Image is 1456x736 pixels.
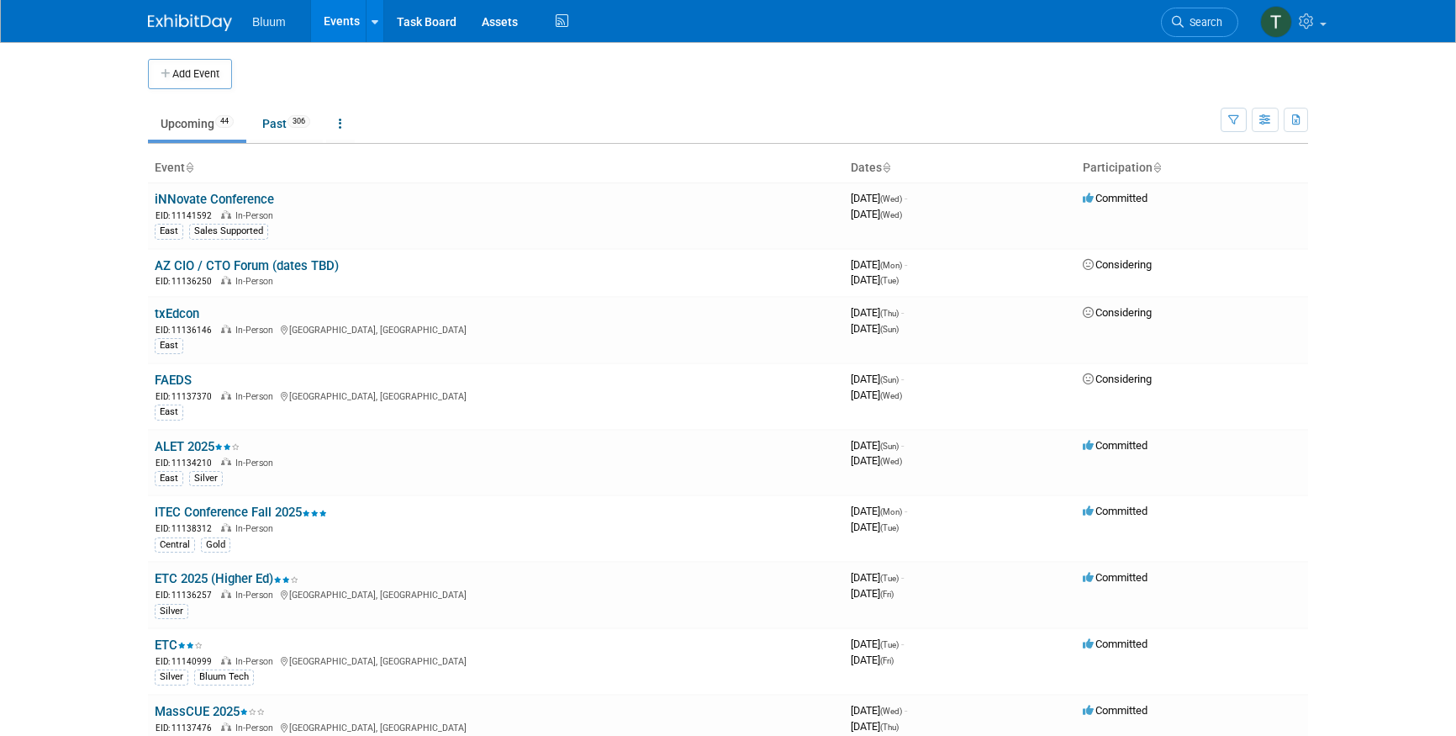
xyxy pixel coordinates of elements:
span: (Wed) [880,707,902,716]
div: Central [155,537,195,553]
span: EID: 11137370 [156,392,219,401]
span: In-Person [235,210,278,221]
span: (Thu) [880,309,899,318]
span: In-Person [235,276,278,287]
div: Sales Supported [189,224,268,239]
span: EID: 11136250 [156,277,219,286]
span: 44 [215,115,234,128]
span: - [901,373,904,385]
span: - [905,258,907,271]
span: [DATE] [851,654,894,666]
a: Upcoming44 [148,108,246,140]
th: Event [148,154,844,183]
span: [DATE] [851,587,894,600]
span: (Tue) [880,276,899,285]
img: In-Person Event [221,523,231,532]
span: In-Person [235,723,278,733]
span: In-Person [235,458,278,469]
a: Past306 [250,108,323,140]
span: In-Person [235,590,278,601]
span: (Tue) [880,640,899,649]
div: Gold [201,537,230,553]
span: EID: 11137476 [156,723,219,733]
a: Search [1161,8,1238,37]
span: EID: 11141592 [156,211,219,220]
span: (Tue) [880,574,899,583]
img: In-Person Event [221,656,231,665]
span: Considering [1083,373,1152,385]
span: Committed [1083,505,1147,517]
span: [DATE] [851,322,899,335]
span: In-Person [235,656,278,667]
span: [DATE] [851,704,907,717]
img: In-Person Event [221,276,231,284]
span: Search [1184,16,1222,29]
span: (Thu) [880,723,899,732]
span: Considering [1083,306,1152,319]
span: [DATE] [851,273,899,286]
a: ALET 2025 [155,439,240,454]
span: [DATE] [851,208,902,220]
span: EID: 11134210 [156,458,219,468]
span: 306 [288,115,310,128]
div: East [155,224,183,239]
span: [DATE] [851,720,899,733]
span: - [901,571,904,584]
img: Taylor Bradley [1260,6,1292,38]
span: Committed [1083,439,1147,452]
span: (Sun) [880,325,899,334]
span: EID: 11136257 [156,590,219,600]
div: [GEOGRAPHIC_DATA], [GEOGRAPHIC_DATA] [155,322,837,336]
span: - [901,638,904,650]
span: In-Person [235,523,278,534]
span: [DATE] [851,306,904,319]
span: - [901,439,904,452]
img: In-Person Event [221,391,231,400]
th: Dates [844,154,1076,183]
a: Sort by Participation Type [1153,161,1161,174]
span: [DATE] [851,439,904,452]
img: In-Person Event [221,325,231,333]
th: Participation [1076,154,1308,183]
span: - [901,306,904,319]
span: [DATE] [851,454,902,467]
span: [DATE] [851,258,907,271]
span: [DATE] [851,389,902,401]
a: ITEC Conference Fall 2025 [155,505,327,520]
a: Sort by Event Name [185,161,193,174]
span: (Sun) [880,375,899,384]
div: Bluum Tech [194,670,254,685]
span: In-Person [235,391,278,402]
a: ETC 2025 (Higher Ed) [155,571,298,586]
span: [DATE] [851,638,904,650]
div: Silver [155,670,188,685]
span: (Mon) [880,507,902,516]
img: In-Person Event [221,723,231,731]
span: - [905,192,907,204]
img: In-Person Event [221,210,231,219]
a: AZ CIO / CTO Forum (dates TBD) [155,258,339,273]
span: [DATE] [851,521,899,533]
span: EID: 11138312 [156,524,219,533]
span: EID: 11136146 [156,326,219,335]
span: Committed [1083,704,1147,717]
div: [GEOGRAPHIC_DATA], [GEOGRAPHIC_DATA] [155,389,837,403]
span: [DATE] [851,373,904,385]
span: In-Person [235,325,278,336]
span: Committed [1083,571,1147,584]
div: East [155,405,183,420]
span: Bluum [252,15,286,29]
a: MassCUE 2025 [155,704,265,719]
span: (Wed) [880,391,902,400]
span: [DATE] [851,571,904,584]
span: [DATE] [851,192,907,204]
a: FAEDS [155,373,192,388]
span: - [905,704,907,717]
div: East [155,338,183,353]
span: (Wed) [880,194,902,204]
span: Committed [1083,638,1147,650]
div: Silver [189,471,223,486]
span: [DATE] [851,505,907,517]
span: (Mon) [880,261,902,270]
span: Considering [1083,258,1152,271]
